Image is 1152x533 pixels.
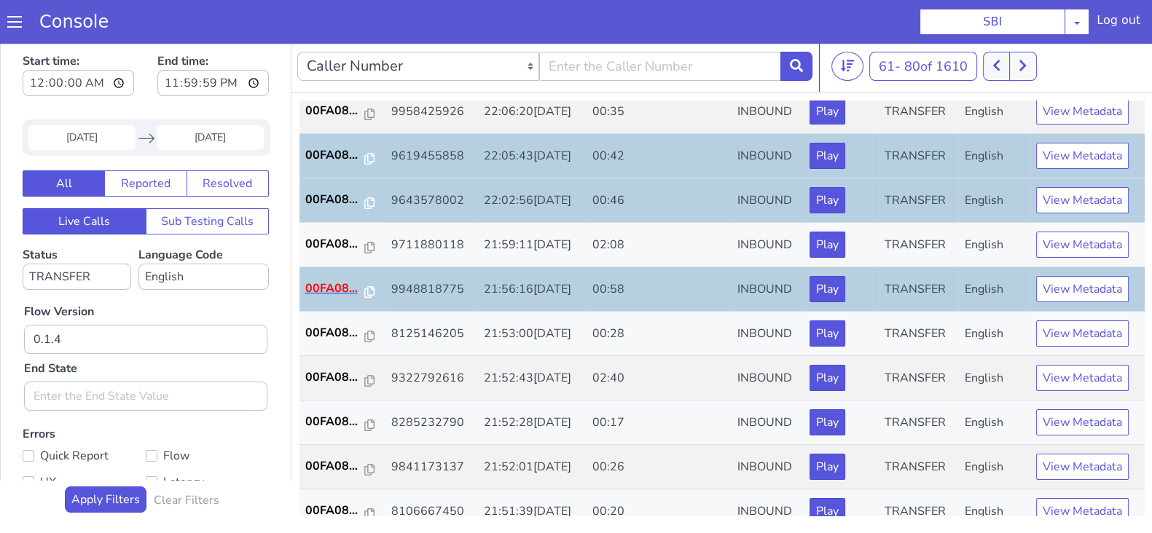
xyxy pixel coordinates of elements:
input: Enter the End State Value [24,341,267,371]
button: Play [810,147,845,173]
td: 9948818775 [385,227,478,272]
button: View Metadata [1036,369,1129,395]
label: End time: [157,8,269,60]
td: 21:51:39[DATE] [478,449,587,494]
button: Play [810,192,845,218]
button: View Metadata [1036,192,1129,218]
a: 00FA08... [305,240,380,257]
td: 8106667450 [385,449,478,494]
button: Play [810,236,845,262]
td: 00:58 [586,227,731,272]
select: Status [23,224,131,250]
a: 00FA08... [305,151,380,168]
button: Play [810,458,845,484]
label: Language Code [138,207,269,250]
td: TRANSFER [879,94,958,138]
button: Play [810,280,845,307]
td: English [958,94,1030,138]
td: 02:08 [586,183,731,227]
td: INBOUND [732,449,804,494]
td: 00:28 [586,272,731,316]
button: View Metadata [1036,280,1129,307]
button: View Metadata [1036,414,1129,440]
td: 22:02:56[DATE] [478,138,587,183]
label: End State [24,320,77,337]
button: Play [810,325,845,351]
td: 9841173137 [385,405,478,449]
a: 00FA08... [305,417,380,435]
td: INBOUND [732,405,804,449]
button: View Metadata [1036,236,1129,262]
td: TRANSFER [879,405,958,449]
a: 00FA08... [305,373,380,390]
td: TRANSFER [879,138,958,183]
td: 9322792616 [385,316,478,360]
p: 00FA08... [305,151,365,168]
a: 00FA08... [305,106,380,124]
td: 22:05:43[DATE] [478,94,587,138]
button: Play [810,369,845,395]
td: TRANSFER [879,449,958,494]
td: 00:35 [586,50,731,94]
td: 21:52:01[DATE] [478,405,587,449]
a: 00FA08... [305,62,380,79]
input: Start time: [23,30,134,56]
button: All [23,130,105,157]
td: English [958,50,1030,94]
td: 8125146205 [385,272,478,316]
button: Play [810,103,845,129]
td: TRANSFER [879,183,958,227]
td: 22:06:20[DATE] [478,50,587,94]
button: View Metadata [1036,147,1129,173]
td: 00:46 [586,138,731,183]
p: 00FA08... [305,284,365,301]
td: TRANSFER [879,50,958,94]
h6: Clear Filters [154,454,219,467]
a: Console [22,12,126,32]
td: English [958,227,1030,272]
label: Start time: [23,8,134,60]
label: Quick Report [23,406,146,426]
button: Sub Testing Calls [146,168,270,194]
select: Language Code [138,224,269,250]
input: Enter the Flow Version ID [24,285,267,314]
button: View Metadata [1036,103,1129,129]
td: 00:26 [586,405,731,449]
label: UX [23,432,146,452]
label: Latency [146,432,269,452]
td: INBOUND [732,272,804,316]
button: Reported [104,130,187,157]
td: 9643578002 [385,138,478,183]
td: INBOUND [732,316,804,360]
span: 80 of 1610 [904,17,968,35]
td: INBOUND [732,360,804,405]
button: Live Calls [23,168,146,194]
button: Apply Filters [65,446,146,473]
p: 00FA08... [305,195,365,213]
a: 00FA08... [305,195,380,213]
p: 00FA08... [305,373,365,390]
td: 9958425926 [385,50,478,94]
td: INBOUND [732,94,804,138]
p: 00FA08... [305,62,365,79]
button: Resolved [187,130,269,157]
td: 21:59:11[DATE] [478,183,587,227]
td: 02:40 [586,316,731,360]
td: INBOUND [732,227,804,272]
td: INBOUND [732,138,804,183]
button: View Metadata [1036,458,1129,484]
td: English [958,138,1030,183]
label: Status [23,207,131,250]
td: English [958,449,1030,494]
td: 00:20 [586,449,731,494]
td: 8285232790 [385,360,478,405]
p: 00FA08... [305,106,365,124]
input: End time: [157,30,269,56]
button: View Metadata [1036,58,1129,84]
button: SBI [920,9,1065,35]
td: INBOUND [732,50,804,94]
td: INBOUND [732,183,804,227]
td: TRANSFER [879,227,958,272]
button: Play [810,414,845,440]
td: 21:52:28[DATE] [478,360,587,405]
